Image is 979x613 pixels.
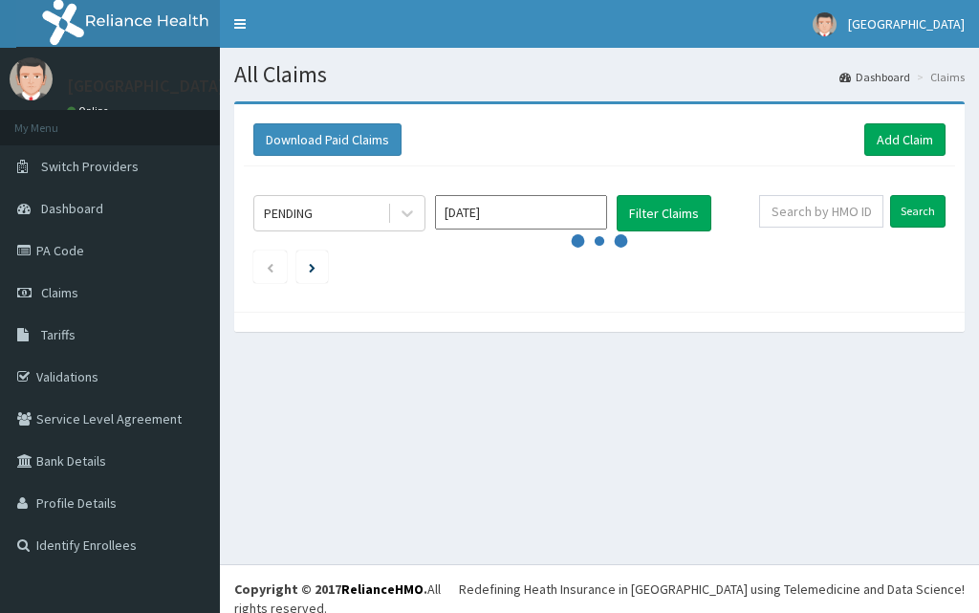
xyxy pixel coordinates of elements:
[234,580,427,598] strong: Copyright © 2017 .
[67,77,225,95] p: [GEOGRAPHIC_DATA]
[435,195,607,230] input: Select Month and Year
[234,62,965,87] h1: All Claims
[759,195,883,228] input: Search by HMO ID
[41,326,76,343] span: Tariffs
[459,580,965,599] div: Redefining Heath Insurance in [GEOGRAPHIC_DATA] using Telemedicine and Data Science!
[912,69,965,85] li: Claims
[864,123,946,156] a: Add Claim
[617,195,711,231] button: Filter Claims
[253,123,402,156] button: Download Paid Claims
[309,258,315,275] a: Next page
[264,204,313,223] div: PENDING
[10,57,53,100] img: User Image
[848,15,965,33] span: [GEOGRAPHIC_DATA]
[890,195,946,228] input: Search
[41,158,139,175] span: Switch Providers
[41,284,78,301] span: Claims
[67,104,113,118] a: Online
[839,69,910,85] a: Dashboard
[266,258,274,275] a: Previous page
[813,12,837,36] img: User Image
[571,212,628,270] svg: audio-loading
[41,200,103,217] span: Dashboard
[341,580,424,598] a: RelianceHMO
